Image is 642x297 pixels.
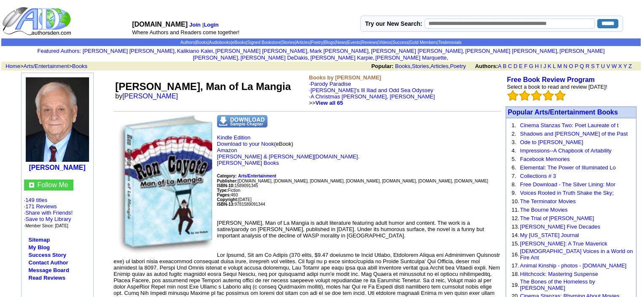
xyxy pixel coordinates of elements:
[512,207,519,213] font: 11.
[450,63,466,69] a: Poetry
[83,48,605,61] font: , , , , , , , , , ,
[132,21,188,28] font: [DOMAIN_NAME]
[361,40,377,45] a: Reviews
[204,22,219,28] b: Login
[176,49,177,54] font: i
[190,22,201,28] a: Join
[371,63,394,69] b: Popular:
[465,48,557,54] a: [PERSON_NAME] [PERSON_NAME]
[371,63,639,69] font: , , ,
[26,77,89,162] img: 3201.jpg
[309,100,343,106] font: >>
[520,248,633,261] a: [DEMOGRAPHIC_DATA] Voices in a World on Fire Ant
[217,134,251,141] a: Kindle Edition
[217,174,237,178] b: Category:
[38,181,68,188] font: Follow Me
[448,56,449,60] font: i
[520,147,612,154] a: Impressions--A Chapbook of Artability
[180,40,461,45] span: | | | | | | | | | | | | | | |
[531,90,542,101] img: bigemptystars.png
[543,90,554,101] img: bigemptystars.png
[118,115,213,254] img: 4057.jpg
[217,188,228,193] b: Type:
[475,63,498,69] b: Authors:
[558,49,559,54] font: i
[591,63,595,69] a: S
[217,202,265,207] font: 9781589091344
[202,22,220,28] font: |
[37,48,81,54] font: :
[365,20,422,27] label: Try our New Search:
[512,122,516,128] font: 1.
[217,188,240,193] font: Fiction
[520,223,600,230] a: [PERSON_NAME] Five Decades
[512,139,516,145] font: 3.
[217,160,279,166] a: [PERSON_NAME] Books
[29,183,34,188] img: gc.jpg
[217,153,359,160] a: [PERSON_NAME] & [PERSON_NAME][DOMAIN_NAME].
[512,147,516,154] font: 4.
[370,49,371,54] font: i
[309,74,381,81] b: Books by [PERSON_NAME]
[512,240,519,247] font: 15.
[72,63,87,69] a: Books
[296,40,310,45] a: Articles
[520,207,568,213] a: The Bourne Movies
[336,40,347,45] a: News
[520,232,579,238] a: My [US_STATE] Journal
[241,54,308,61] a: [PERSON_NAME] DeDakis
[520,198,576,204] a: The Terminator Movies
[438,40,461,45] a: Testimonials
[520,131,628,137] a: Shadows and [PERSON_NAME] of the Past
[115,81,291,92] font: [PERSON_NAME], Man of La Mangia
[193,48,605,61] a: [PERSON_NAME] [PERSON_NAME]
[612,63,617,69] a: W
[309,81,435,106] font: ·
[122,93,178,100] a: [PERSON_NAME]
[217,147,237,153] a: Amazon
[217,179,488,183] font: [DOMAIN_NAME], [DOMAIN_NAME], [DOMAIN_NAME], [DOMAIN_NAME], [DOMAIN_NAME], [DOMAIN_NAME], [DOMAIN...
[180,40,195,45] a: Authors
[29,259,68,266] a: Contact Author
[29,164,85,171] b: [PERSON_NAME]
[431,63,449,69] a: Articles
[519,63,523,69] a: E
[217,115,268,128] img: dnsample.png
[3,63,87,69] font: > >
[513,63,517,69] a: D
[498,63,501,69] a: A
[29,244,50,251] a: My Blog
[83,48,174,54] a: [PERSON_NAME] [PERSON_NAME]
[217,141,274,147] a: Download to your Nook
[177,48,213,54] a: Kalikiano Kalei
[309,87,435,106] font: ·
[282,40,295,45] a: Stories
[512,131,516,137] font: 2.
[507,84,607,90] font: Select a book to read and review [DATE]!
[37,48,79,54] a: Featured Authors
[520,190,614,196] a: Voices Rooted in Truth Shake the Sky;
[238,197,252,202] font: [DATE]
[2,6,73,36] img: logo_ad.gif
[232,40,246,45] a: eBooks
[375,54,447,61] a: [PERSON_NAME] Marquette
[315,100,343,106] a: View all 65
[512,232,519,238] font: 14.
[623,63,627,69] a: Y
[529,63,533,69] a: G
[29,267,69,273] a: Message Board
[512,271,519,277] font: 18.
[520,181,615,188] a: Free Download - The Silver Lining: Mor
[512,215,519,221] font: 12.
[507,90,518,101] img: bigemptystars.png
[507,76,595,83] b: Free Book Review Program
[309,49,309,54] font: i
[512,156,516,162] font: 5.
[512,181,516,188] font: 8.
[214,49,215,54] font: i
[217,134,359,166] font: (eBook)
[555,90,566,101] img: bigemptystars.png
[557,63,562,69] a: M
[464,49,465,54] font: i
[618,63,622,69] a: X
